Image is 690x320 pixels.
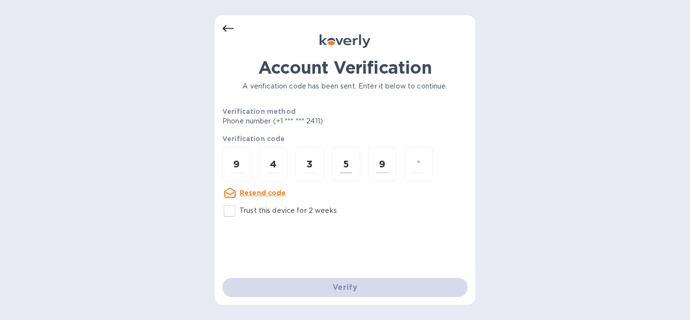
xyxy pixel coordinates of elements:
[222,57,468,77] h1: Account Verification
[222,108,296,115] b: Verification method
[222,81,468,91] p: A verification code has been sent. Enter it below to continue.
[240,206,337,216] p: Trust this device for 2 weeks
[222,116,396,126] p: Phone number (+1 *** *** 2411)
[222,134,468,143] p: Verification code
[240,189,286,197] u: Resend code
